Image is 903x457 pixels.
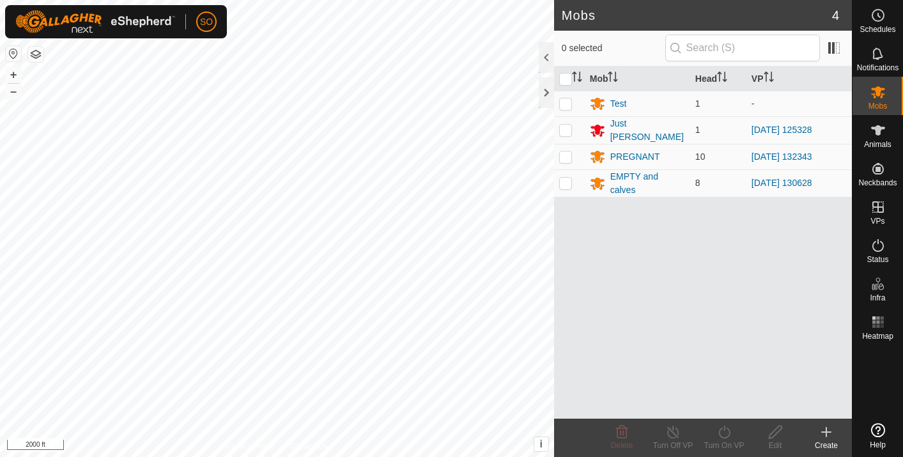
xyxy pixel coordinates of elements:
[610,97,627,111] div: Test
[690,66,746,91] th: Head
[610,170,685,197] div: EMPTY and calves
[858,179,897,187] span: Neckbands
[28,47,43,62] button: Map Layers
[695,125,700,135] span: 1
[853,418,903,454] a: Help
[870,217,884,225] span: VPs
[611,441,633,450] span: Delete
[608,74,618,84] p-sorticon: Activate to sort
[695,98,700,109] span: 1
[752,178,812,188] a: [DATE] 130628
[695,178,700,188] span: 8
[226,440,274,452] a: Privacy Policy
[562,42,665,55] span: 0 selected
[746,91,852,116] td: -
[585,66,690,91] th: Mob
[752,151,812,162] a: [DATE] 132343
[289,440,327,452] a: Contact Us
[868,102,887,110] span: Mobs
[534,437,548,451] button: i
[665,35,820,61] input: Search (S)
[717,74,727,84] p-sorticon: Activate to sort
[698,440,750,451] div: Turn On VP
[750,440,801,451] div: Edit
[752,125,812,135] a: [DATE] 125328
[539,438,542,449] span: i
[801,440,852,451] div: Create
[864,141,891,148] span: Animals
[870,294,885,302] span: Infra
[870,441,886,449] span: Help
[857,64,899,72] span: Notifications
[695,151,706,162] span: 10
[200,15,213,29] span: SO
[764,74,774,84] p-sorticon: Activate to sort
[15,10,175,33] img: Gallagher Logo
[6,84,21,99] button: –
[647,440,698,451] div: Turn Off VP
[6,46,21,61] button: Reset Map
[867,256,888,263] span: Status
[610,150,660,164] div: PREGNANT
[6,67,21,82] button: +
[610,117,685,144] div: Just [PERSON_NAME]
[746,66,852,91] th: VP
[832,6,839,25] span: 4
[860,26,895,33] span: Schedules
[862,332,893,340] span: Heatmap
[572,74,582,84] p-sorticon: Activate to sort
[562,8,832,23] h2: Mobs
